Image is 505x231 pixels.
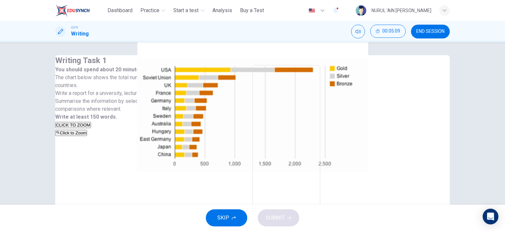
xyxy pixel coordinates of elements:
[351,25,365,38] div: Mute
[210,5,235,16] button: Analysis
[483,209,498,224] div: Open Intercom Messenger
[237,5,267,16] button: Buy a Test
[71,25,78,30] span: CEFR
[140,7,159,14] span: Practice
[55,4,90,17] img: ELTC logo
[308,8,316,13] img: en
[356,5,366,16] img: Profile picture
[173,7,199,14] span: Start a test
[240,7,264,14] span: Buy a Test
[206,209,247,226] button: SKIP
[382,29,400,34] span: 00:05:09
[212,7,232,14] span: Analysis
[171,5,207,16] button: Start a test
[370,25,406,38] div: Hide
[217,213,229,222] span: SKIP
[411,25,450,38] button: END SESSION
[138,5,168,16] button: Practice
[370,25,406,38] button: 00:05:09
[71,30,89,38] h1: Writing
[108,7,132,14] span: Dashboard
[416,29,445,34] span: END SESSION
[105,5,135,16] button: Dashboard
[372,7,431,14] div: NURUL 'AIN [PERSON_NAME]
[55,4,105,17] a: ELTC logo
